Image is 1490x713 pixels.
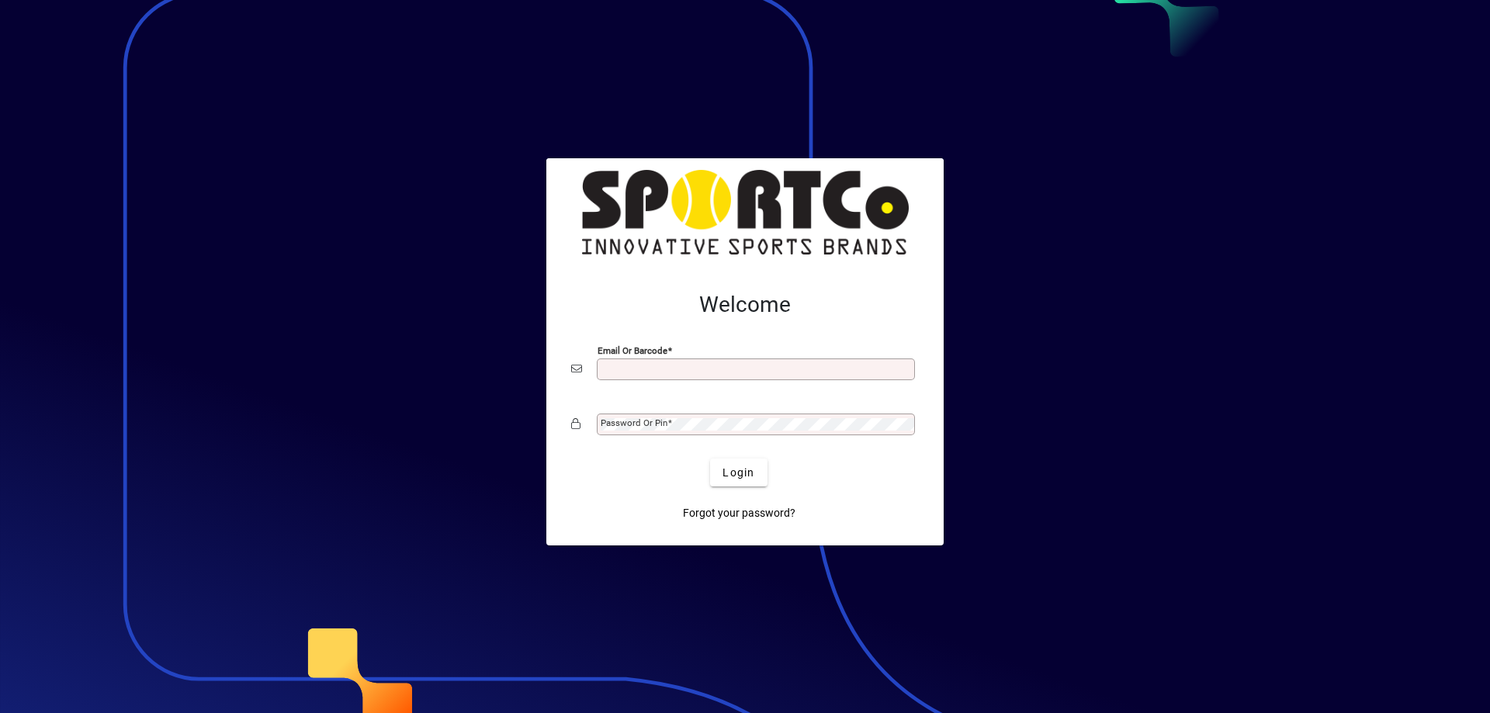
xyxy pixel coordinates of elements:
[571,292,919,318] h2: Welcome
[710,459,767,486] button: Login
[722,465,754,481] span: Login
[601,417,667,428] mat-label: Password or Pin
[677,499,802,527] a: Forgot your password?
[598,345,667,356] mat-label: Email or Barcode
[683,505,795,521] span: Forgot your password?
